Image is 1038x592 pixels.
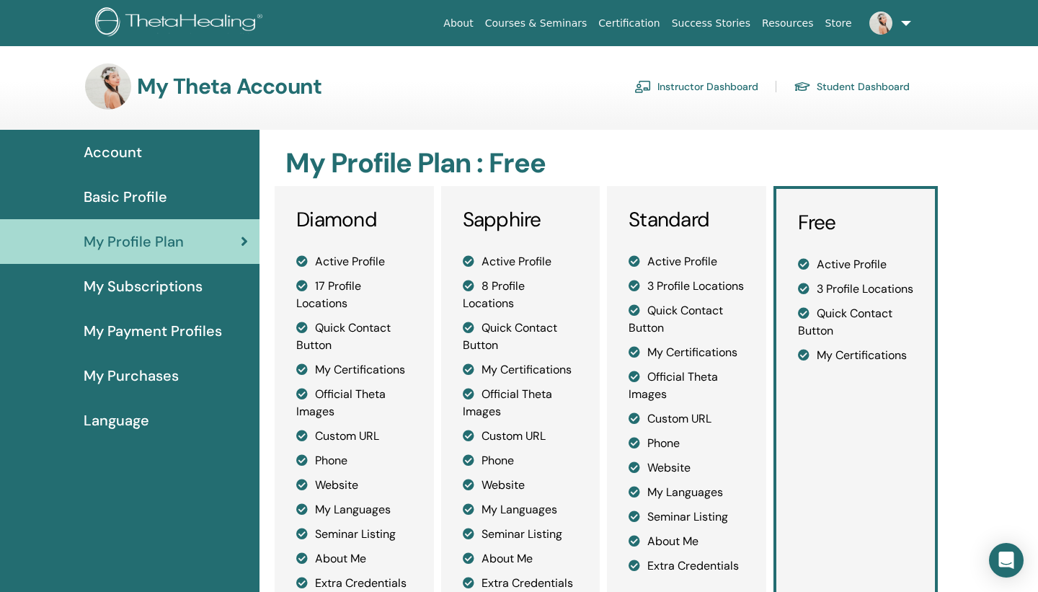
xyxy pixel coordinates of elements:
li: Official Theta Images [296,386,412,420]
li: My Languages [296,501,412,518]
img: chalkboard-teacher.svg [634,80,652,93]
a: Courses & Seminars [479,10,593,37]
li: About Me [629,533,745,550]
li: Active Profile [463,253,579,270]
li: Official Theta Images [463,386,579,420]
li: Phone [296,452,412,469]
li: Phone [629,435,745,452]
span: Account [84,141,142,163]
li: Extra Credentials [629,557,745,575]
a: Instructor Dashboard [634,75,758,98]
a: Student Dashboard [794,75,910,98]
li: Custom URL [463,428,579,445]
img: logo.png [95,7,267,40]
h3: Free [798,211,914,235]
span: My Payment Profiles [84,320,222,342]
li: Website [463,477,579,494]
h3: My Theta Account [137,74,321,100]
span: My Subscriptions [84,275,203,297]
li: Active Profile [798,256,914,273]
li: Seminar Listing [296,526,412,543]
a: Success Stories [666,10,756,37]
li: My Certifications [798,347,914,364]
li: My Languages [463,501,579,518]
span: My Profile Plan [84,231,184,252]
li: 8 Profile Locations [463,278,579,312]
li: Official Theta Images [629,368,745,403]
li: 3 Profile Locations [629,278,745,295]
li: About Me [463,550,579,567]
span: Language [84,410,149,431]
li: Extra Credentials [296,575,412,592]
li: Custom URL [629,410,745,428]
a: About [438,10,479,37]
img: default.jpg [85,63,131,110]
li: Website [629,459,745,477]
li: About Me [296,550,412,567]
li: 3 Profile Locations [798,280,914,298]
li: Quick Contact Button [798,305,914,340]
li: Quick Contact Button [296,319,412,354]
li: 17 Profile Locations [296,278,412,312]
h3: Diamond [296,208,412,232]
li: My Certifications [296,361,412,379]
li: My Certifications [629,344,745,361]
li: Active Profile [296,253,412,270]
li: Extra Credentials [463,575,579,592]
li: Custom URL [296,428,412,445]
h2: My Profile Plan : Free [285,147,934,180]
li: My Languages [629,484,745,501]
a: Certification [593,10,665,37]
li: Seminar Listing [463,526,579,543]
h3: Standard [629,208,745,232]
a: Store [820,10,858,37]
li: Seminar Listing [629,508,745,526]
li: Phone [463,452,579,469]
li: My Certifications [463,361,579,379]
img: graduation-cap.svg [794,81,811,93]
div: Open Intercom Messenger [989,543,1024,578]
li: Website [296,477,412,494]
span: My Purchases [84,365,179,386]
span: Basic Profile [84,186,167,208]
li: Active Profile [629,253,745,270]
li: Quick Contact Button [463,319,579,354]
img: default.jpg [869,12,892,35]
h3: Sapphire [463,208,579,232]
a: Resources [756,10,820,37]
li: Quick Contact Button [629,302,745,337]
